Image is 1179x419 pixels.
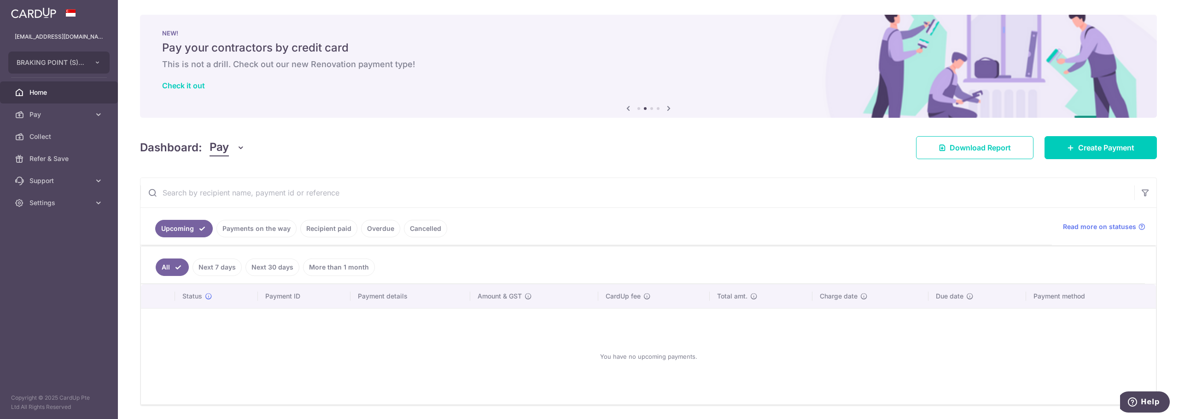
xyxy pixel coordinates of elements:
[193,258,242,276] a: Next 7 days
[1078,142,1134,153] span: Create Payment
[258,284,350,308] th: Payment ID
[1063,222,1136,231] span: Read more on statuses
[1120,391,1170,414] iframe: Opens a widget where you can find more information
[140,15,1157,118] img: Renovation banner
[140,139,202,156] h4: Dashboard:
[606,292,641,301] span: CardUp fee
[29,176,90,185] span: Support
[29,88,90,97] span: Home
[29,154,90,163] span: Refer & Save
[245,258,299,276] a: Next 30 days
[1045,136,1157,159] a: Create Payment
[162,29,1135,37] p: NEW!
[140,178,1134,207] input: Search by recipient name, payment id or reference
[8,52,110,74] button: BRAKING POINT (S) PTE. LTD.
[162,81,205,90] a: Check it out
[29,198,90,207] span: Settings
[15,32,103,41] p: [EMAIL_ADDRESS][DOMAIN_NAME]
[361,220,400,237] a: Overdue
[155,220,213,237] a: Upcoming
[820,292,858,301] span: Charge date
[478,292,522,301] span: Amount & GST
[1063,222,1145,231] a: Read more on statuses
[717,292,747,301] span: Total amt.
[152,316,1145,397] div: You have no upcoming payments.
[156,258,189,276] a: All
[936,292,963,301] span: Due date
[916,136,1033,159] a: Download Report
[11,7,56,18] img: CardUp
[210,139,229,156] span: Pay
[162,40,1135,55] h5: Pay your contractors by credit card
[162,59,1135,70] h6: This is not a drill. Check out our new Renovation payment type!
[29,132,90,141] span: Collect
[300,220,357,237] a: Recipient paid
[216,220,297,237] a: Payments on the way
[210,139,245,156] button: Pay
[1026,284,1156,308] th: Payment method
[303,258,375,276] a: More than 1 month
[950,142,1011,153] span: Download Report
[350,284,470,308] th: Payment details
[404,220,447,237] a: Cancelled
[17,58,85,67] span: BRAKING POINT (S) PTE. LTD.
[182,292,202,301] span: Status
[29,110,90,119] span: Pay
